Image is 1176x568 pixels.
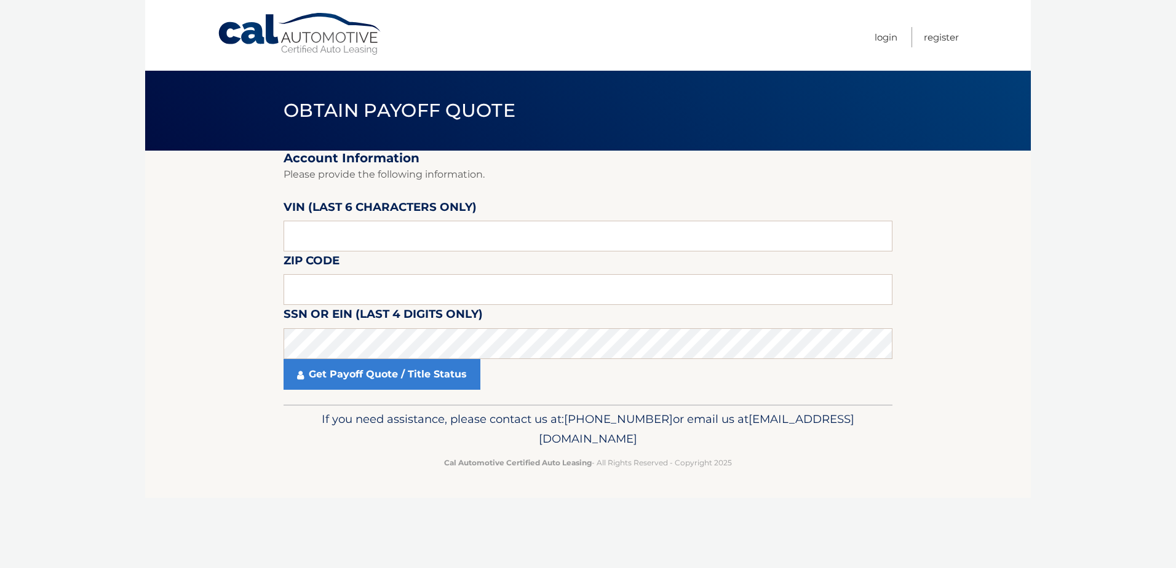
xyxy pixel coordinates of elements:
label: Zip Code [284,251,340,274]
a: Cal Automotive [217,12,383,56]
a: Login [875,27,897,47]
label: SSN or EIN (last 4 digits only) [284,305,483,328]
p: Please provide the following information. [284,166,892,183]
p: - All Rights Reserved - Copyright 2025 [292,456,884,469]
strong: Cal Automotive Certified Auto Leasing [444,458,592,467]
h2: Account Information [284,151,892,166]
a: Get Payoff Quote / Title Status [284,359,480,390]
a: Register [924,27,959,47]
span: [PHONE_NUMBER] [564,412,673,426]
span: Obtain Payoff Quote [284,99,515,122]
p: If you need assistance, please contact us at: or email us at [292,409,884,449]
label: VIN (last 6 characters only) [284,198,477,221]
